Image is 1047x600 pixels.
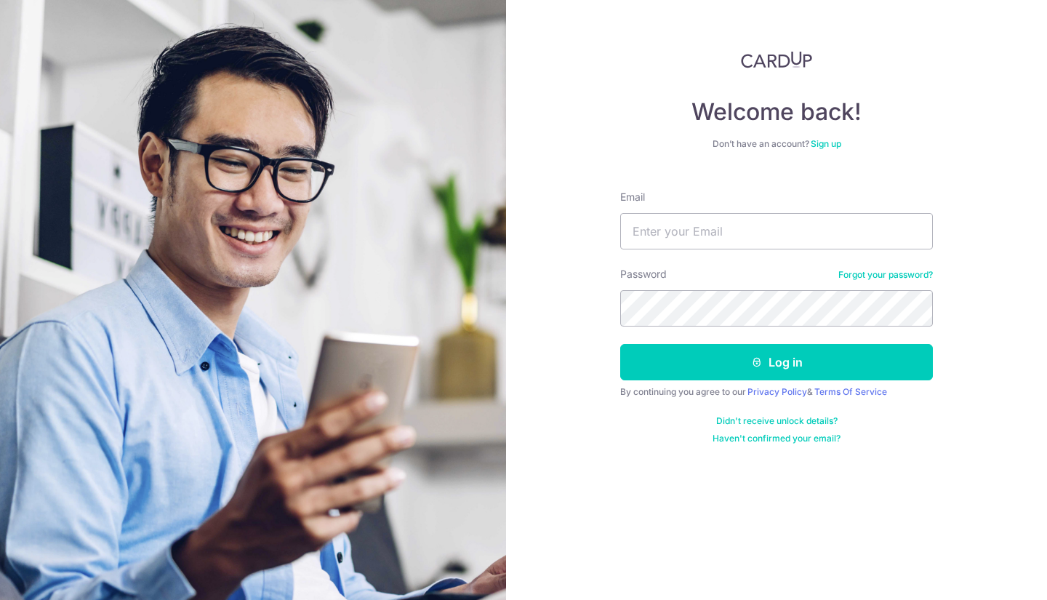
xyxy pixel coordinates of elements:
a: Terms Of Service [814,386,887,397]
h4: Welcome back! [620,97,933,127]
label: Email [620,190,645,204]
div: By continuing you agree to our & [620,386,933,398]
div: Don’t have an account? [620,138,933,150]
a: Didn't receive unlock details? [716,415,838,427]
img: CardUp Logo [741,51,812,68]
a: Haven't confirmed your email? [713,433,841,444]
button: Log in [620,344,933,380]
a: Forgot your password? [838,269,933,281]
label: Password [620,267,667,281]
a: Privacy Policy [747,386,807,397]
a: Sign up [811,138,841,149]
input: Enter your Email [620,213,933,249]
